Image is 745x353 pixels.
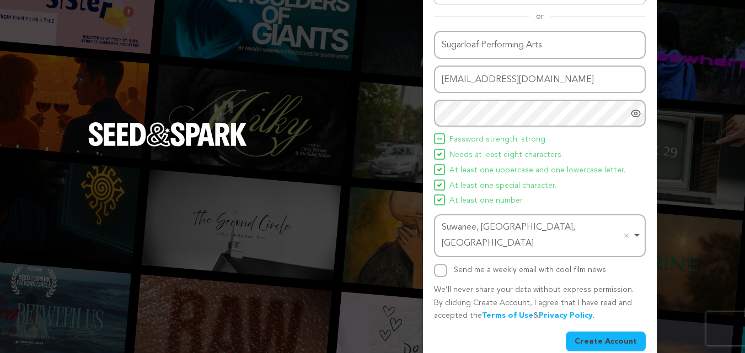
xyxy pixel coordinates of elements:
p: We’ll never share your data without express permission. By clicking Create Account, I agree that ... [434,284,646,323]
input: Name [434,31,646,59]
span: At least one uppercase and one lowercase letter. [449,164,625,177]
span: or [529,11,550,22]
a: Show password as plain text. Warning: this will display your password on the screen. [630,108,641,119]
button: Remove item: 'ChIJnxcnKXmT9YgR7ZERaTPp3dA' [621,230,632,241]
div: Suwanee, [GEOGRAPHIC_DATA], [GEOGRAPHIC_DATA] [442,220,631,252]
a: Seed&Spark Homepage [88,122,247,169]
a: Privacy Policy [539,312,593,319]
img: Seed&Spark Logo [88,122,247,146]
label: Send me a weekly email with cool film news [454,266,606,274]
button: Create Account [566,332,646,351]
img: Seed&Spark Icon [437,198,442,202]
span: At least one number. [449,194,524,208]
a: Terms of Use [482,312,533,319]
span: Needs at least eight characters. [449,149,563,162]
span: At least one special character. [449,180,556,193]
img: Seed&Spark Icon [437,183,442,187]
span: Password strength: strong [449,133,545,146]
img: Seed&Spark Icon [437,167,442,172]
img: Seed&Spark Icon [437,152,442,156]
input: Email address [434,66,646,94]
img: Seed&Spark Icon [437,137,442,141]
